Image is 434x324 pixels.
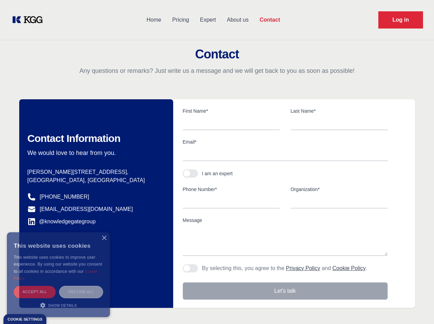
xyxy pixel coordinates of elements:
[291,108,388,114] label: Last Name*
[202,170,233,177] div: I am an expert
[48,303,77,308] span: Show details
[202,264,367,272] p: By selecting this, you agree to the and .
[183,108,280,114] label: First Name*
[291,186,388,193] label: Organization*
[59,286,103,298] div: Decline all
[378,11,423,29] a: Request Demo
[254,11,286,29] a: Contact
[8,317,42,321] div: Cookie settings
[8,67,426,75] p: Any questions or remarks? Just write us a message and we will get back to you as soon as possible!
[14,269,98,280] a: Cookie Policy
[27,168,162,176] p: [PERSON_NAME][STREET_ADDRESS],
[167,11,194,29] a: Pricing
[183,186,280,193] label: Phone Number*
[27,176,162,185] p: [GEOGRAPHIC_DATA], [GEOGRAPHIC_DATA]
[183,282,388,300] button: Let's talk
[14,286,56,298] div: Accept all
[11,14,48,25] a: KOL Knowledge Platform: Talk to Key External Experts (KEE)
[27,217,96,226] a: @knowledgegategroup
[14,302,103,309] div: Show details
[183,217,388,224] label: Message
[400,291,434,324] iframe: Chat Widget
[183,138,388,145] label: Email*
[40,193,89,201] a: [PHONE_NUMBER]
[40,205,133,213] a: [EMAIL_ADDRESS][DOMAIN_NAME]
[8,47,426,61] h2: Contact
[141,11,167,29] a: Home
[27,132,162,145] h2: Contact Information
[286,265,320,271] a: Privacy Policy
[332,265,366,271] a: Cookie Policy
[194,11,221,29] a: Expert
[101,236,107,241] div: Close
[221,11,254,29] a: About us
[14,237,103,254] div: This website uses cookies
[27,149,162,157] p: We would love to hear from you.
[14,255,102,274] span: This website uses cookies to improve user experience. By using our website you consent to all coo...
